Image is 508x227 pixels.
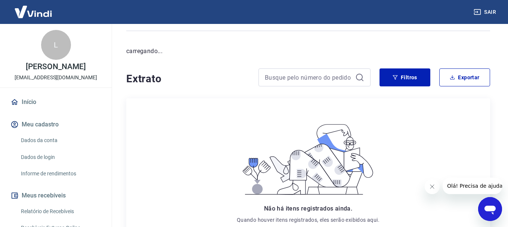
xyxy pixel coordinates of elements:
button: Exportar [439,68,490,86]
p: carregando... [126,47,490,56]
div: L [41,30,71,60]
iframe: Botão para abrir a janela de mensagens [478,197,502,221]
button: Meus recebíveis [9,187,103,204]
p: [PERSON_NAME] [26,63,86,71]
a: Informe de rendimentos [18,166,103,181]
button: Meu cadastro [9,116,103,133]
p: [EMAIL_ADDRESS][DOMAIN_NAME] [15,74,97,82]
a: Relatório de Recebíveis [18,204,103,219]
h4: Extrato [126,71,250,86]
input: Busque pelo número do pedido [265,72,352,83]
button: Filtros [380,68,430,86]
button: Sair [472,5,499,19]
img: Vindi [9,0,58,23]
a: Início [9,94,103,110]
iframe: Mensagem da empresa [443,178,502,194]
span: Não há itens registrados ainda. [264,205,352,212]
p: Quando houver itens registrados, eles serão exibidos aqui. [237,216,380,224]
iframe: Fechar mensagem [425,179,440,194]
a: Dados da conta [18,133,103,148]
a: Dados de login [18,150,103,165]
span: Olá! Precisa de ajuda? [4,5,63,11]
